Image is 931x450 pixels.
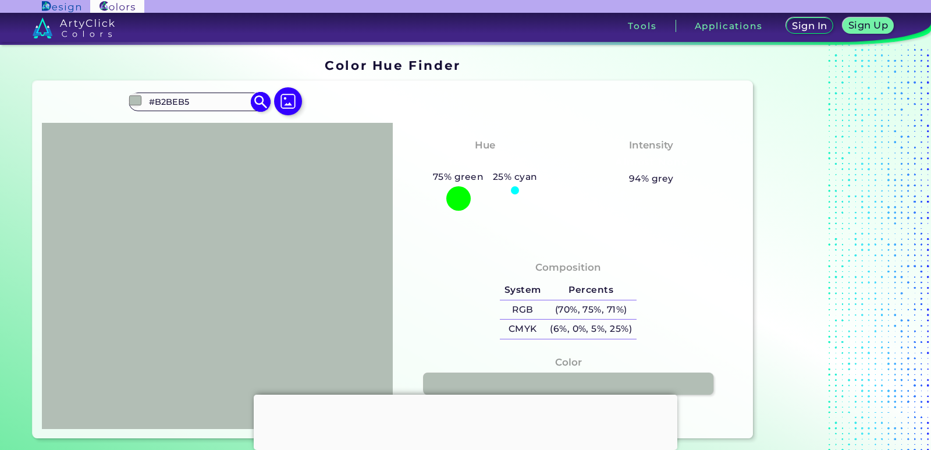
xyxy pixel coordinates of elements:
h1: Color Hue Finder [325,56,460,74]
a: Sign In [786,17,834,34]
h5: Percents [545,281,636,300]
h3: Almost None [610,155,692,169]
h3: Tealish Green [443,155,527,169]
h4: Color [555,354,582,371]
img: icon picture [274,87,302,115]
a: Sign Up [842,17,894,34]
img: logo_artyclick_colors_white.svg [33,17,115,38]
h5: Sign Up [848,20,889,30]
h5: 75% green [428,169,488,185]
h4: Hue [475,137,495,154]
h5: 94% grey [629,171,674,186]
iframe: Advertisement [758,54,903,443]
h3: Tools [628,22,656,30]
h5: (6%, 0%, 5%, 25%) [545,320,636,339]
h4: Composition [535,259,601,276]
img: icon search [251,92,271,112]
h5: CMYK [500,320,545,339]
input: type color.. [145,94,253,109]
h5: 25% cyan [488,169,542,185]
h5: (70%, 75%, 71%) [545,300,636,320]
h3: Applications [695,22,763,30]
h5: System [500,281,545,300]
img: ArtyClick Design logo [42,1,81,12]
h5: Sign In [792,21,828,31]
iframe: Advertisement [254,395,677,447]
h4: Intensity [629,137,673,154]
h5: RGB [500,300,545,320]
